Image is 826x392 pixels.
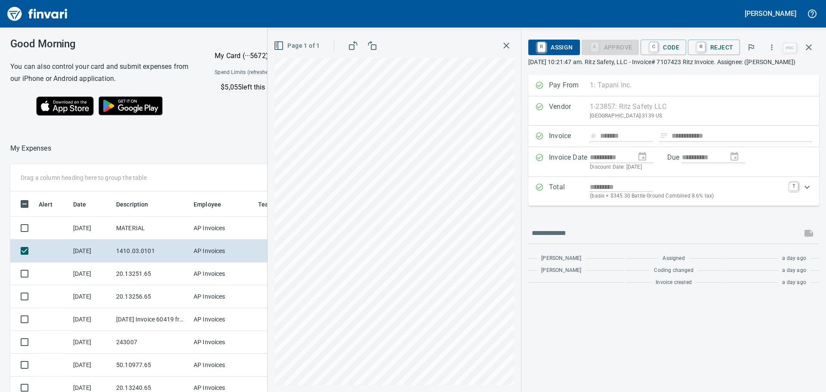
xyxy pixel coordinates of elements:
[5,3,70,24] img: Finvari
[258,199,274,210] span: Team
[258,199,285,210] span: Team
[70,240,113,262] td: [DATE]
[528,58,819,66] p: [DATE] 10:21:47 am. Ritz Safety, LLC - Invoice# 7107423 Ritz Invoice. Assignee: ([PERSON_NAME])
[113,240,190,262] td: 1410.03.0101
[275,40,320,51] span: Page 1 of 1
[39,199,64,210] span: Alert
[798,223,819,244] span: This records your message into the invoice and notifies anyone mentioned
[272,38,323,54] button: Page 1 of 1
[221,82,395,93] p: $5,055 left this month
[70,308,113,331] td: [DATE]
[36,96,94,116] img: Download on the App Store
[94,92,168,120] img: Get it on Google Play
[641,40,686,55] button: CCode
[782,278,806,287] span: a day ago
[10,38,193,50] h3: Good Morning
[10,143,51,154] nav: breadcrumb
[582,43,639,50] div: Coding Required
[541,254,581,263] span: [PERSON_NAME]
[781,37,819,58] span: Close invoice
[695,40,733,55] span: Reject
[537,42,546,52] a: R
[113,354,190,377] td: 50.10977.65
[10,61,193,85] h6: You can also control your card and submit expenses from our iPhone or Android application.
[650,42,658,52] a: C
[190,354,255,377] td: AP Invoices
[789,182,798,191] a: T
[647,40,679,55] span: Code
[208,93,396,101] p: Online and foreign allowed
[113,331,190,354] td: 243007
[70,331,113,354] td: [DATE]
[70,217,113,240] td: [DATE]
[762,38,781,57] button: More
[697,42,705,52] a: R
[745,9,796,18] h5: [PERSON_NAME]
[215,51,279,61] p: My Card (···5672)
[535,40,573,55] span: Assign
[743,7,798,20] button: [PERSON_NAME]
[10,143,51,154] p: My Expenses
[113,262,190,285] td: 20.13251.65
[113,217,190,240] td: MATERIAL
[215,68,366,77] span: Spend Limits (refreshed by [PERSON_NAME] [DATE])
[70,285,113,308] td: [DATE]
[73,199,86,210] span: Date
[190,262,255,285] td: AP Invoices
[782,254,806,263] span: a day ago
[73,199,98,210] span: Date
[663,254,684,263] span: Assigned
[39,199,52,210] span: Alert
[782,266,806,275] span: a day ago
[742,38,761,57] button: Flag
[194,199,221,210] span: Employee
[190,285,255,308] td: AP Invoices
[541,266,581,275] span: [PERSON_NAME]
[70,262,113,285] td: [DATE]
[116,199,148,210] span: Description
[654,266,693,275] span: Coding changed
[528,40,579,55] button: RAssign
[113,285,190,308] td: 20.13256.65
[190,308,255,331] td: AP Invoices
[190,240,255,262] td: AP Invoices
[688,40,740,55] button: RReject
[528,177,819,206] div: Expand
[116,199,160,210] span: Description
[590,192,784,201] p: (basis + $345.30 Battle Ground Combined 8.6% tax)
[190,217,255,240] td: AP Invoices
[21,173,147,182] p: Drag a column heading here to group the table
[70,354,113,377] td: [DATE]
[113,308,190,331] td: [DATE] Invoice 60419 from [PERSON_NAME] Lumber Co (1-10777)
[549,182,590,201] p: Total
[190,331,255,354] td: AP Invoices
[783,43,796,52] a: esc
[194,199,232,210] span: Employee
[656,278,692,287] span: Invoice created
